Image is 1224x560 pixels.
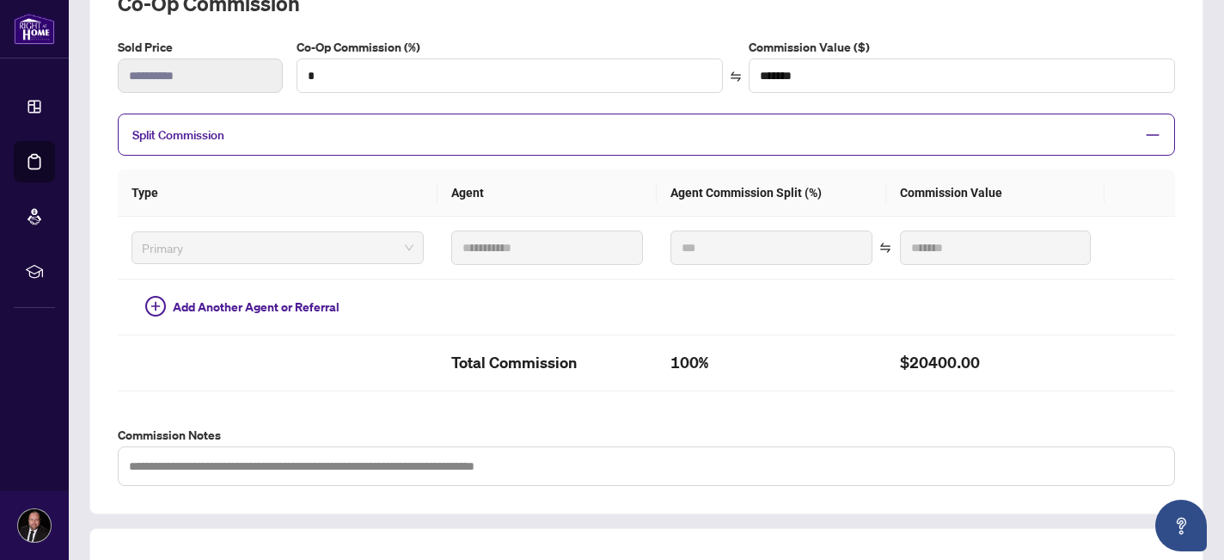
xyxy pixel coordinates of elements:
[118,114,1175,156] div: Split Commission
[142,235,413,261] span: Primary
[297,38,723,57] label: Co-Op Commission (%)
[900,349,1091,377] h2: $20400.00
[886,169,1105,217] th: Commission Value
[670,349,872,377] h2: 100%
[173,298,340,317] span: Add Another Agent or Referral
[451,349,642,377] h2: Total Commission
[118,426,1175,445] label: Commission Notes
[730,71,742,83] span: swap
[145,296,166,317] span: plus-circle
[118,169,438,217] th: Type
[657,169,886,217] th: Agent Commission Split (%)
[18,509,51,542] img: Profile Icon
[14,13,55,45] img: logo
[1155,500,1207,551] button: Open asap
[132,293,353,321] button: Add Another Agent or Referral
[879,242,891,254] span: swap
[438,169,656,217] th: Agent
[1145,127,1160,143] span: minus
[132,127,224,143] span: Split Commission
[749,38,1175,57] label: Commission Value ($)
[118,38,283,57] label: Sold Price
